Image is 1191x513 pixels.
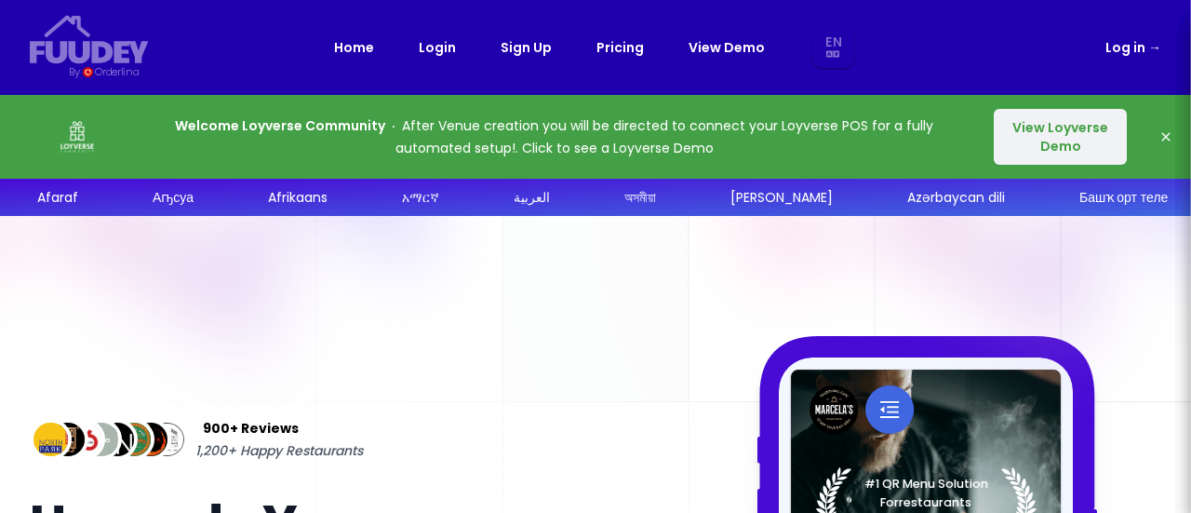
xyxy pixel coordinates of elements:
strong: Welcome Loyverse Community [175,116,385,135]
img: Review Img [63,419,105,461]
a: View Demo [689,36,765,59]
div: አማርኛ [402,188,439,208]
div: Башҡорт теле [1079,188,1168,208]
a: Pricing [596,36,644,59]
a: Log in [1105,36,1161,59]
a: Login [419,36,456,59]
a: Home [334,36,374,59]
img: Review Img [146,419,188,461]
span: 900+ Reviews [203,417,299,439]
a: Sign Up [501,36,552,59]
div: অসমীয়া [624,188,656,208]
img: Review Img [114,419,155,461]
button: View Loyverse Demo [994,109,1127,165]
div: [PERSON_NAME] [730,188,833,208]
img: Review Img [97,419,139,461]
span: → [1148,38,1161,57]
p: After Venue creation you will be directed to connect your Loyverse POS for a fully automated setu... [141,115,967,159]
div: Orderlina [95,64,139,80]
div: Аҧсуа [153,188,194,208]
div: Afrikaans [268,188,328,208]
img: Review Img [80,419,122,461]
img: Review Img [47,419,88,461]
div: Afaraf [37,188,78,208]
span: 1,200+ Happy Restaurants [195,439,363,462]
img: Review Img [30,419,72,461]
div: العربية [514,188,550,208]
div: By [69,64,79,80]
svg: {/* Added fill="currentColor" here */} {/* This rectangle defines the background. Its explicit fi... [30,15,149,64]
img: Review Img [130,419,172,461]
div: Azərbaycan dili [907,188,1005,208]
